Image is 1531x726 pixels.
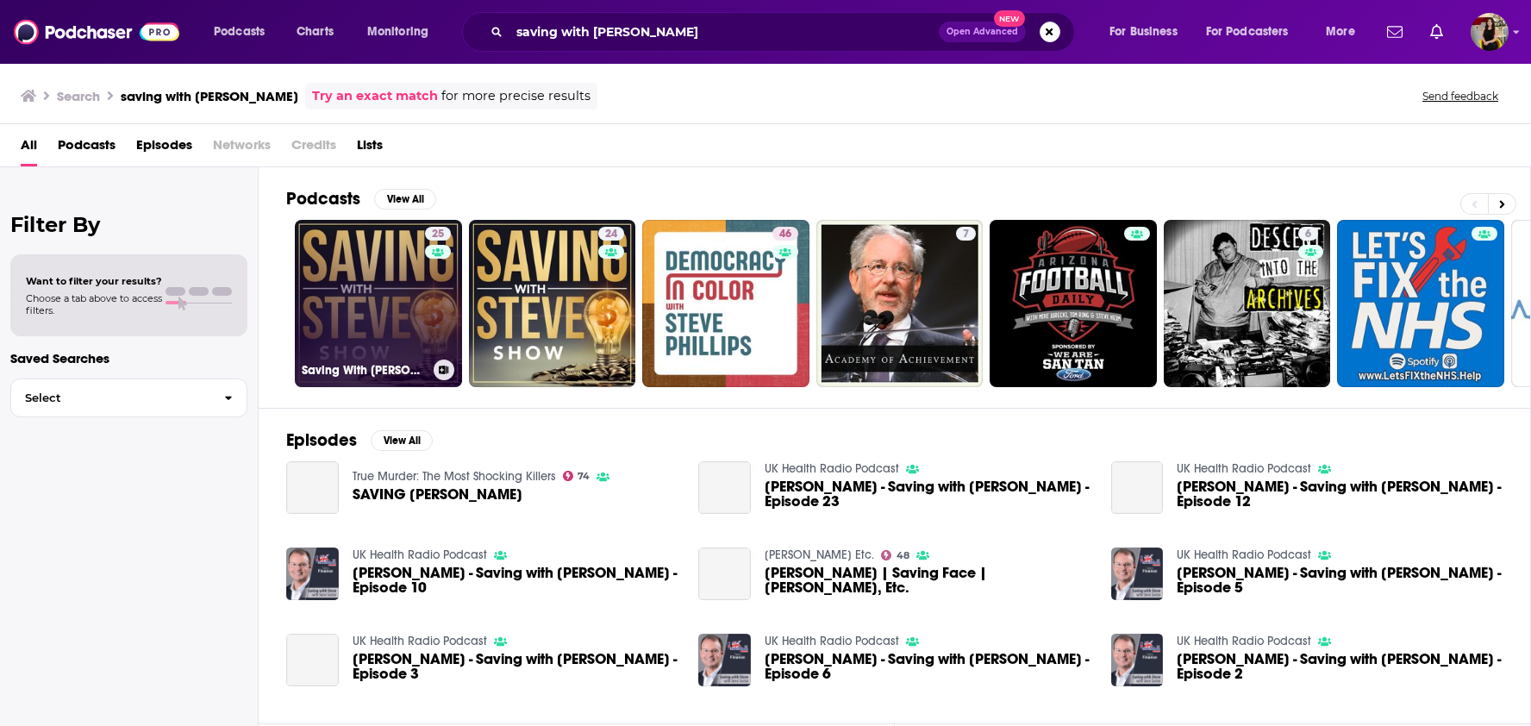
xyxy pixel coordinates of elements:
span: [PERSON_NAME] - Saving with [PERSON_NAME] - Episode 12 [1177,479,1503,509]
a: Steve Sexton - Saving with Steve - Episode 3 [353,652,678,681]
a: Steve Sexton - Saving with Steve - Episode 6 [765,652,1090,681]
a: UK Health Radio Podcast [1177,548,1311,562]
a: UK Health Radio Podcast [353,548,487,562]
a: Podcasts [58,131,116,166]
h2: Filter By [10,212,247,237]
span: Choose a tab above to access filters. [26,292,162,316]
span: Want to filter your results? [26,275,162,287]
span: 46 [779,226,791,243]
span: New [994,10,1025,27]
a: 24 [598,227,624,241]
span: 74 [578,473,590,480]
a: 48 [881,550,909,560]
a: Podchaser - Follow, Share and Rate Podcasts [14,16,179,48]
a: 25 [425,227,451,241]
span: [PERSON_NAME] | Saving Face | [PERSON_NAME], Etc. [765,566,1090,595]
a: Steve Sexton - Saving with Steve - Episode 23 [765,479,1090,509]
a: UK Health Radio Podcast [1177,634,1311,648]
button: Send feedback [1417,89,1503,103]
a: Steve Sexton - Saving with Steve - Episode 23 [698,461,751,514]
a: EpisodesView All [286,429,433,451]
a: 6 [1164,220,1331,387]
a: 24 [469,220,636,387]
button: View All [374,189,436,210]
span: Open Advanced [947,28,1018,36]
a: Steve Sexton - Saving with Steve - Episode 12 [1111,461,1164,514]
img: Steve Sexton - Saving with Steve - Episode 10 [286,548,339,600]
input: Search podcasts, credits, & more... [509,18,939,46]
span: [PERSON_NAME] - Saving with [PERSON_NAME] - Episode 2 [1177,652,1503,681]
button: open menu [355,18,451,46]
span: 7 [963,226,969,243]
a: Charts [285,18,344,46]
h3: saving with [PERSON_NAME] [121,88,298,104]
button: Show profile menu [1471,13,1509,51]
a: Steve Brown Etc. [765,548,874,562]
button: open menu [1097,18,1199,46]
span: SAVING [PERSON_NAME] [353,487,522,502]
span: for more precise results [441,86,591,106]
h3: Saving With [PERSON_NAME] [302,363,427,378]
a: Try an exact match [312,86,438,106]
img: Steve Sexton - Saving with Steve - Episode 2 [1111,634,1164,686]
a: UK Health Radio Podcast [765,634,899,648]
span: 25 [432,226,444,243]
a: Steve Sexton - Saving with Steve - Episode 10 [353,566,678,595]
a: Steve Sexton - Saving with Steve - Episode 3 [286,634,339,686]
a: All [21,131,37,166]
span: 6 [1305,226,1311,243]
a: SAVING ANNIE-Steve Jackson [353,487,522,502]
a: Steve Sexton - Saving with Steve - Episode 2 [1177,652,1503,681]
span: 24 [605,226,617,243]
span: More [1326,20,1355,44]
span: 48 [897,552,909,560]
button: Select [10,379,247,417]
div: Search podcasts, credits, & more... [478,12,1091,52]
button: open menu [1195,18,1314,46]
span: [PERSON_NAME] - Saving with [PERSON_NAME] - Episode 10 [353,566,678,595]
a: Steve Sexton - Saving with Steve - Episode 12 [1177,479,1503,509]
span: Networks [213,131,271,166]
span: Monitoring [367,20,428,44]
button: open menu [202,18,287,46]
a: Episodes [136,131,192,166]
a: 6 [1298,227,1318,241]
h2: Podcasts [286,188,360,210]
span: [PERSON_NAME] - Saving with [PERSON_NAME] - Episode 23 [765,479,1090,509]
span: Charts [297,20,334,44]
h3: Search [57,88,100,104]
span: For Podcasters [1206,20,1289,44]
a: UK Health Radio Podcast [765,461,899,476]
button: open menu [1314,18,1377,46]
p: Saved Searches [10,350,247,366]
a: 46 [772,227,798,241]
span: [PERSON_NAME] - Saving with [PERSON_NAME] - Episode 3 [353,652,678,681]
a: 7 [816,220,984,387]
button: View All [371,430,433,451]
img: Steve Sexton - Saving with Steve - Episode 5 [1111,548,1164,600]
button: Open AdvancedNew [939,22,1026,42]
a: SAVING ANNIE-Steve Jackson [286,461,339,514]
span: Podcasts [214,20,265,44]
a: 25Saving With [PERSON_NAME] [295,220,462,387]
a: Lists [357,131,383,166]
span: Credits [291,131,336,166]
span: [PERSON_NAME] - Saving with [PERSON_NAME] - Episode 5 [1177,566,1503,595]
a: UK Health Radio Podcast [1177,461,1311,476]
span: For Business [1109,20,1178,44]
h2: Episodes [286,429,357,451]
a: 7 [956,227,976,241]
img: Steve Sexton - Saving with Steve - Episode 6 [698,634,751,686]
a: UK Health Radio Podcast [353,634,487,648]
span: [PERSON_NAME] - Saving with [PERSON_NAME] - Episode 6 [765,652,1090,681]
img: User Profile [1471,13,1509,51]
a: Aimee Byrd | Saving Face | Steve Brown, Etc. [698,548,751,600]
a: Steve Sexton - Saving with Steve - Episode 5 [1177,566,1503,595]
